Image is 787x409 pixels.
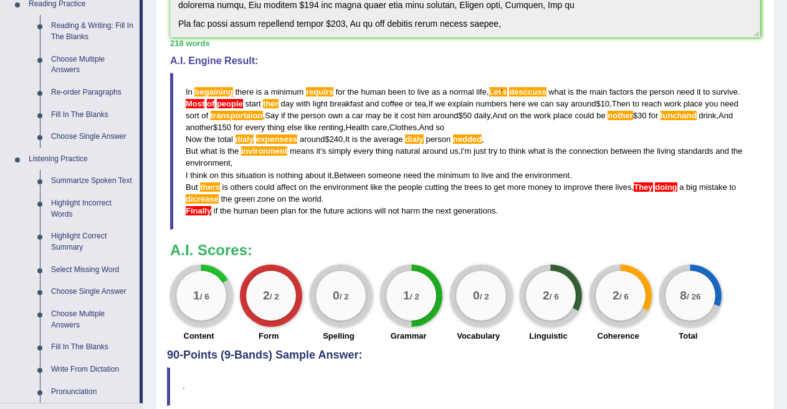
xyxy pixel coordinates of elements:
[265,111,279,120] span: Say
[310,182,321,192] span: the
[217,99,243,108] span: After ‘Most of’, you should use ‘the’ (“Most of the people”) or simply say “Most people”. (did yo...
[528,182,552,192] span: money
[732,146,743,156] span: the
[383,111,392,120] span: be
[401,206,420,215] span: harm
[541,99,554,108] span: can
[45,49,140,82] a: Choose Multiple Answers
[45,381,140,403] a: Pronunciation
[520,111,532,120] span: the
[209,171,218,180] span: on
[186,123,213,132] span: another
[661,111,697,120] span: Possible spelling mistake found. (did you mean: lunch and)
[613,289,619,303] big: 2
[405,134,424,144] span: Possible spelling mistake found. (did you mean: daily)
[507,182,526,192] span: more
[556,99,568,108] span: say
[406,99,413,108] span: or
[256,87,262,96] span: is
[422,206,434,215] span: the
[323,182,368,192] span: environment
[550,293,559,302] small: / 6
[281,111,285,120] span: if
[473,289,480,303] big: 0
[298,182,307,192] span: on
[221,171,233,180] span: this
[281,99,294,108] span: day
[360,134,371,144] span: the
[575,111,594,120] span: could
[263,289,270,303] big: 2
[571,99,596,108] span: around
[425,182,449,192] span: cutting
[699,182,727,192] span: mistake
[219,146,225,156] span: is
[45,336,140,359] a: Fill In The Blanks
[636,87,647,96] span: the
[352,134,358,144] span: is
[589,87,607,96] span: main
[529,330,567,342] label: Linguistic
[642,99,662,108] span: reach
[528,146,545,156] span: what
[684,99,703,108] span: place
[512,171,523,180] span: the
[611,146,641,156] span: between
[568,87,573,96] span: is
[481,171,494,180] span: live
[186,99,204,108] span: After ‘Most of’, you should use ‘the’ (“Most of the people”) or simply say “Most people”. (did yo...
[463,111,472,120] span: 50
[289,194,300,204] span: the
[186,87,193,96] span: In
[543,289,550,303] big: 2
[415,99,426,108] span: tea
[401,111,416,120] span: cost
[227,146,239,156] span: the
[664,99,681,108] span: work
[644,146,655,156] span: the
[190,171,207,180] span: think
[563,182,592,192] span: improve
[217,123,231,132] span: 150
[475,99,507,108] span: numbers
[679,330,697,342] label: Total
[281,206,297,215] span: plan
[257,194,275,204] span: zone
[256,134,298,144] span: Possible spelling mistake found. (did you mean: expenses)
[186,171,188,180] span: I
[361,87,386,96] span: human
[428,99,432,108] span: If
[352,111,363,120] span: car
[616,182,632,192] span: lives
[649,87,674,96] span: person
[277,194,286,204] span: on
[204,99,207,108] span: After ‘Most of’, you should use ‘the’ (“Most of the people”) or simply say “Most people”. (did yo...
[45,303,140,336] a: Choose Multiple Answers
[245,99,260,108] span: start
[677,146,713,156] span: standards
[220,206,231,215] span: the
[245,123,265,132] span: every
[287,111,298,120] span: the
[170,55,760,67] h4: A.I. Engine Result:
[45,126,140,148] a: Choose Single Answer
[548,87,565,96] span: what
[264,87,269,96] span: a
[376,146,393,156] span: thing
[384,182,396,192] span: the
[608,111,632,120] span: Possible spelling mistake found. (did you mean: other)
[328,146,351,156] span: simply
[328,111,343,120] span: own
[464,182,482,192] span: trees
[489,146,497,156] span: try
[204,134,216,144] span: the
[680,289,687,303] big: 8
[45,82,140,104] a: Re-order Paragraphs
[436,123,444,132] span: so
[457,330,500,342] label: Vocabulary
[485,182,492,192] span: to
[433,111,458,120] span: around
[260,206,279,215] span: been
[424,171,435,180] span: the
[492,111,507,120] span: And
